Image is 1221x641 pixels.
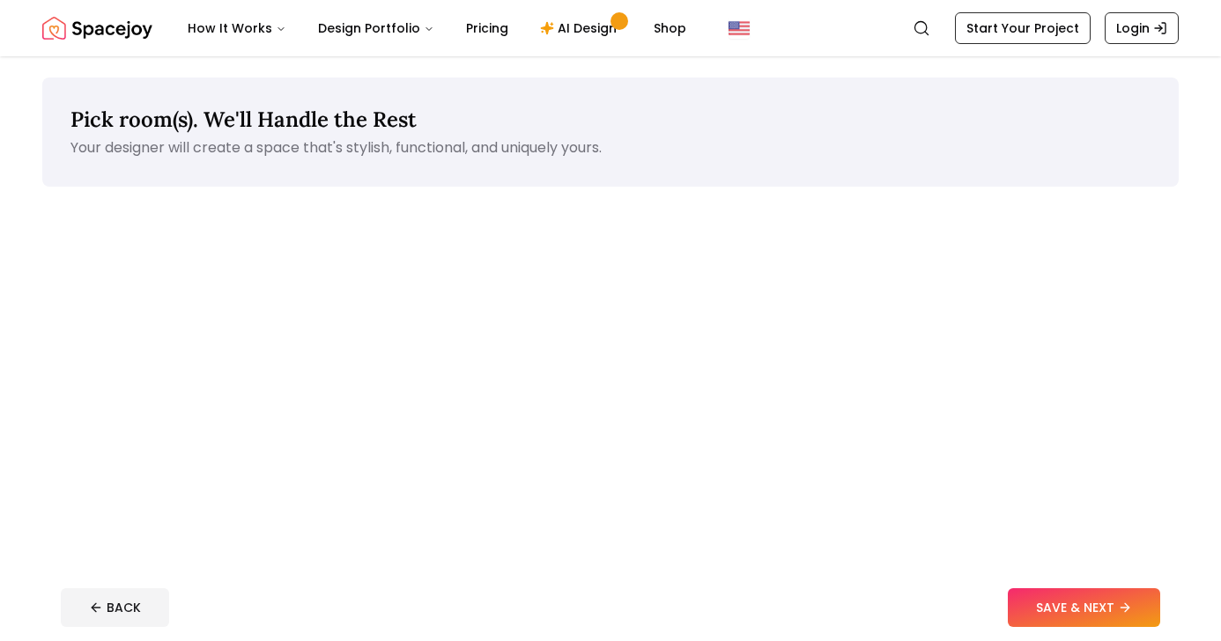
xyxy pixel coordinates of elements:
[452,11,522,46] a: Pricing
[729,18,750,39] img: United States
[70,137,1151,158] p: Your designer will create a space that's stylish, functional, and uniquely yours.
[70,106,417,133] span: Pick room(s). We'll Handle the Rest
[955,12,1091,44] a: Start Your Project
[526,11,636,46] a: AI Design
[174,11,300,46] button: How It Works
[304,11,448,46] button: Design Portfolio
[174,11,700,46] nav: Main
[42,11,152,46] img: Spacejoy Logo
[42,11,152,46] a: Spacejoy
[640,11,700,46] a: Shop
[1105,12,1179,44] a: Login
[61,588,169,627] button: BACK
[1008,588,1160,627] button: SAVE & NEXT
